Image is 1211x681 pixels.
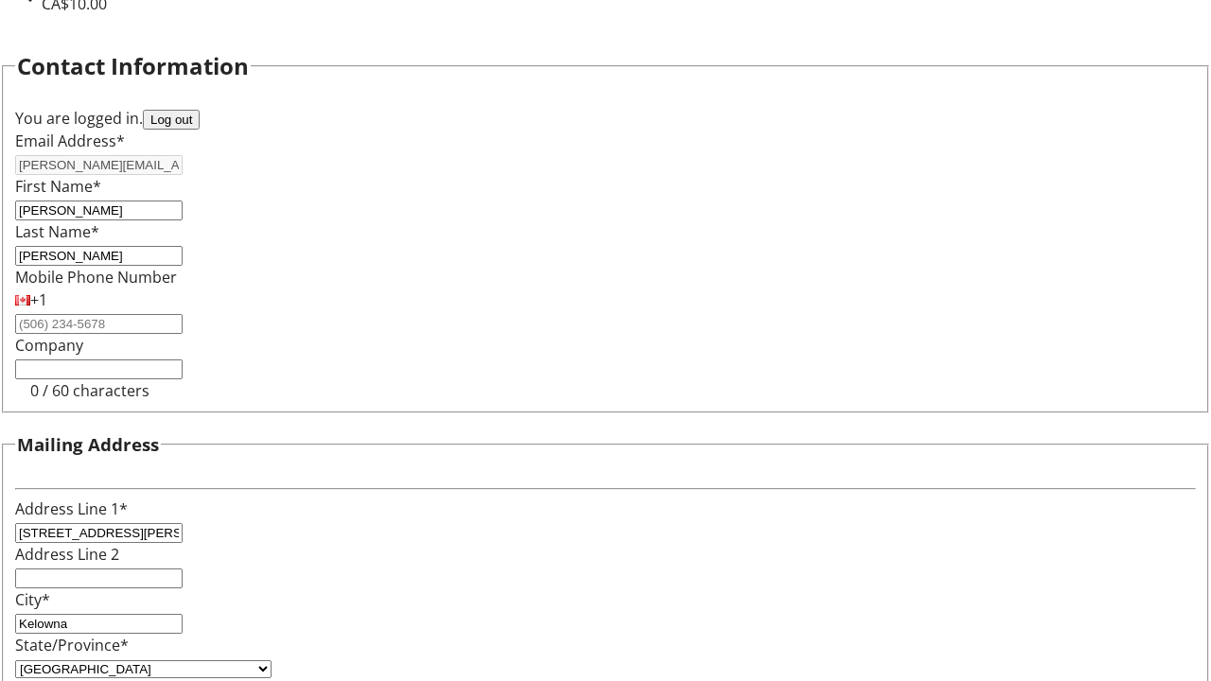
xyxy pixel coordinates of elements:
[15,267,177,288] label: Mobile Phone Number
[15,523,183,543] input: Address
[15,176,101,197] label: First Name*
[15,614,183,634] input: City
[15,131,125,151] label: Email Address*
[15,498,128,519] label: Address Line 1*
[17,431,159,458] h3: Mailing Address
[15,635,129,655] label: State/Province*
[15,544,119,565] label: Address Line 2
[15,335,83,356] label: Company
[15,221,99,242] label: Last Name*
[15,589,50,610] label: City*
[17,49,249,83] h2: Contact Information
[30,380,149,401] tr-character-limit: 0 / 60 characters
[143,110,200,130] button: Log out
[15,314,183,334] input: (506) 234-5678
[15,107,1196,130] div: You are logged in.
